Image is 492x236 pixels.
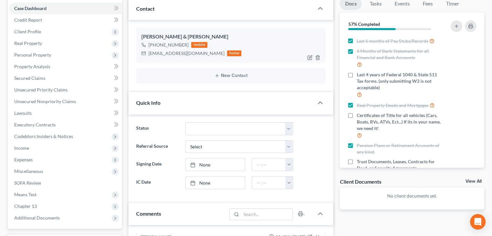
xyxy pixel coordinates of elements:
[14,40,42,46] span: Real Property
[14,180,41,186] span: SOFA Review
[9,14,122,26] a: Credit Report
[9,96,122,107] a: Unsecured Nonpriority Claims
[141,33,320,41] div: [PERSON_NAME] & [PERSON_NAME]
[186,158,245,171] a: None
[14,168,43,174] span: Miscellaneous
[148,50,224,57] div: [EMAIL_ADDRESS][DOMAIN_NAME]
[141,73,320,78] button: New Contact
[14,29,41,34] span: Client Profile
[465,179,482,184] a: View All
[340,178,381,185] div: Client Documents
[136,210,161,217] span: Comments
[136,100,160,106] span: Quick Info
[133,176,182,189] label: IC Date
[356,38,428,44] span: Last 6 months of Pay Stubs/Records
[9,61,122,72] a: Property Analysis
[9,3,122,14] a: Case Dashboard
[14,99,76,104] span: Unsecured Nonpriority Claims
[356,158,443,171] span: Trust Documents, Leases, Contracts for Deed, or Security Agreements
[356,142,443,155] span: Pension Plans or Retirement Accounts of any kind.
[191,42,207,48] div: mobile
[9,177,122,189] a: SOFA Review
[14,122,56,127] span: Executory Contracts
[14,145,29,151] span: Income
[14,192,37,197] span: Means Test
[9,107,122,119] a: Lawsuits
[14,75,45,81] span: Secured Claims
[14,87,68,92] span: Unsecured Priority Claims
[356,112,443,132] span: Certificates of Title for all vehicles (Cars, Boats, RVs, ATVs, Ect...) If its in your name, we n...
[14,110,32,116] span: Lawsuits
[227,50,241,56] div: home
[133,140,182,153] label: Referral Source
[148,42,189,48] div: [PHONE_NUMBER]
[14,64,50,69] span: Property Analysis
[14,134,73,139] span: Codebtors Insiders & Notices
[9,72,122,84] a: Secured Claims
[14,203,37,209] span: Chapter 13
[133,158,182,171] label: Signing Date
[348,21,380,27] strong: 57% Completed
[252,158,286,171] input: -- : --
[470,214,486,230] div: Open Intercom Messenger
[133,122,182,135] label: Status
[136,5,155,12] span: Contact
[9,84,122,96] a: Unsecured Priority Claims
[14,52,51,58] span: Personal Property
[356,102,428,109] span: Real Property Deeds and Mortgages
[241,209,293,220] input: Search...
[14,5,47,11] span: Case Dashboard
[14,157,33,162] span: Expenses
[186,177,245,189] a: None
[345,193,479,199] p: No client documents yet.
[356,71,443,91] span: Last 4 years of Federal 1040 & State 511 Tax forms. (only submitting W2 is not acceptable)
[252,177,286,189] input: -- : --
[356,48,443,61] span: 6 Months of Bank Statements for all Financial and Bank Accounts
[14,215,60,220] span: Additional Documents
[9,119,122,131] a: Executory Contracts
[14,17,42,23] span: Credit Report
